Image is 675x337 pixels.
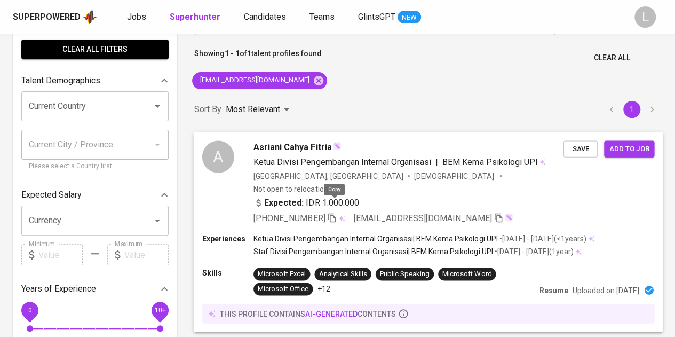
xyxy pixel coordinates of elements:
[253,246,493,257] p: Staf Divisi Pengembangan Internal Organisasi | BEM Kema Psikologi UPI
[192,72,327,89] div: [EMAIL_ADDRESS][DOMAIN_NAME]
[253,213,325,223] span: [PHONE_NUMBER]
[497,233,586,244] p: • [DATE] - [DATE] ( <1 years )
[21,74,100,87] p: Talent Demographics
[317,284,330,294] p: +12
[358,12,395,22] span: GlintsGPT
[194,132,662,332] a: AAsriani Cahya FitriaKetua Divisi Pengembangan Internal Organisasi|BEM Kema Psikologi UPI[GEOGRAP...
[504,213,513,221] img: magic_wand.svg
[398,12,421,23] span: NEW
[258,269,306,279] div: Microsoft Excel
[573,285,639,295] p: Uploaded on [DATE]
[332,142,341,150] img: magic_wand.svg
[569,143,592,155] span: Save
[21,189,82,201] p: Expected Salary
[594,51,630,65] span: Clear All
[319,269,367,279] div: Analytical Skills
[253,196,359,209] div: IDR 1.000.000
[493,246,573,257] p: • [DATE] - [DATE] ( 1 year )
[358,11,421,24] a: GlintsGPT NEW
[38,244,83,265] input: Value
[609,143,649,155] span: Add to job
[253,140,331,153] span: Asriani Cahya Fitria
[442,156,538,167] span: BEM Kema Psikologi UPI
[305,309,357,318] span: AI-generated
[150,99,165,114] button: Open
[590,48,634,68] button: Clear All
[21,40,169,59] button: Clear All filters
[194,48,322,68] p: Showing of talent profiles found
[601,101,662,118] nav: pagination navigation
[226,100,293,120] div: Most Relevant
[21,283,96,295] p: Years of Experience
[150,213,165,228] button: Open
[202,268,253,278] p: Skills
[21,184,169,206] div: Expected Salary
[202,233,253,244] p: Experiences
[127,11,148,24] a: Jobs
[28,307,31,314] span: 0
[225,49,240,58] b: 1 - 1
[309,11,337,24] a: Teams
[13,11,81,23] div: Superpowered
[604,140,654,157] button: Add to job
[170,11,223,24] a: Superhunter
[13,9,97,25] a: Superpoweredapp logo
[244,12,286,22] span: Candidates
[194,103,221,116] p: Sort By
[258,284,308,294] div: Microsoft Office
[309,12,335,22] span: Teams
[202,140,234,173] div: A
[253,156,431,167] span: Ketua Divisi Pengembangan Internal Organisasi
[170,12,220,22] b: Superhunter
[380,269,430,279] div: Public Speaking
[442,269,491,279] div: Microsoft Word
[247,49,251,58] b: 1
[414,170,495,181] span: [DEMOGRAPHIC_DATA]
[29,161,161,172] p: Please select a Country first
[154,307,165,314] span: 10+
[21,278,169,300] div: Years of Experience
[253,170,403,181] div: [GEOGRAPHIC_DATA], [GEOGRAPHIC_DATA]
[253,183,328,194] p: Not open to relocation
[83,9,97,25] img: app logo
[127,12,146,22] span: Jobs
[124,244,169,265] input: Value
[563,140,598,157] button: Save
[264,196,304,209] b: Expected:
[226,103,280,116] p: Most Relevant
[354,213,492,223] span: [EMAIL_ADDRESS][DOMAIN_NAME]
[244,11,288,24] a: Candidates
[623,101,640,118] button: page 1
[220,308,396,319] p: this profile contains contents
[435,155,438,168] span: |
[253,233,497,244] p: Ketua Divisi Pengembangan Internal Organisasi | BEM Kema Psikologi UPI
[21,70,169,91] div: Talent Demographics
[30,43,160,56] span: Clear All filters
[192,75,316,85] span: [EMAIL_ADDRESS][DOMAIN_NAME]
[634,6,656,28] div: L
[539,285,568,295] p: Resume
